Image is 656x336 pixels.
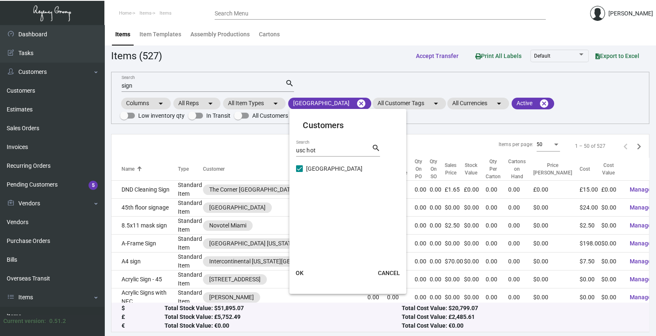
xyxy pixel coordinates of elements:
span: OK [296,270,304,276]
button: CANCEL [371,265,406,280]
div: 0.51.2 [49,317,66,326]
span: CANCEL [377,270,400,276]
button: OK [286,265,313,280]
span: [GEOGRAPHIC_DATA] [306,164,362,174]
mat-icon: search [371,143,380,153]
div: Current version: [3,317,46,326]
mat-card-title: Customers [303,119,393,131]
